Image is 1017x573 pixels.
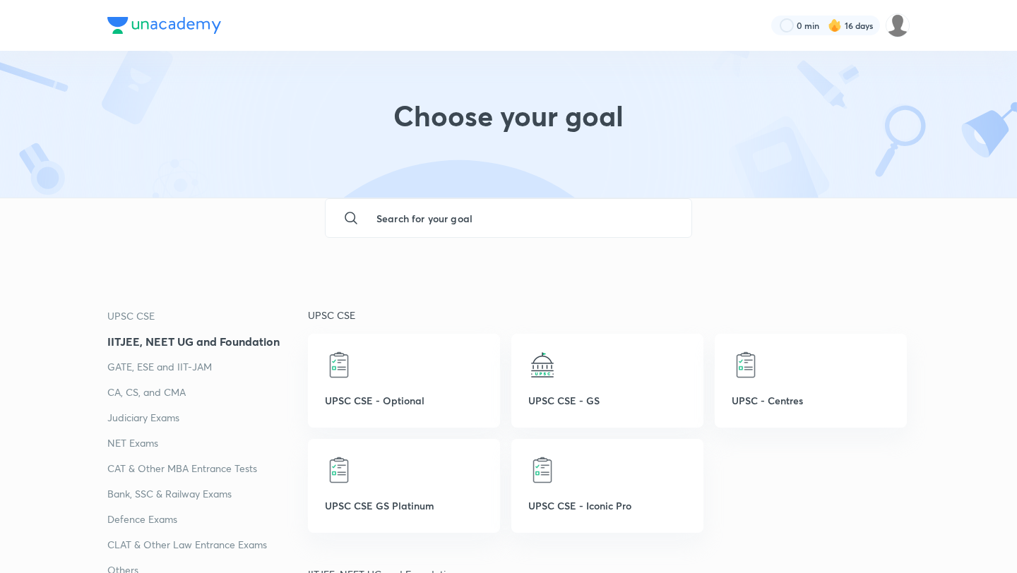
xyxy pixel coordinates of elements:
img: UPSC - Centres [732,351,760,379]
img: UPSC CSE GS Platinum [325,456,353,484]
input: Search for your goal [365,199,680,237]
p: UPSC CSE [308,308,910,322]
a: Defence Exams [107,511,308,528]
img: Company Logo [107,17,221,34]
img: Rahul KD [886,13,910,37]
a: Bank, SSC & Railway Exams [107,485,308,502]
a: GATE, ESE and IIT-JAM [107,358,308,375]
p: UPSC CSE - GS [528,393,686,408]
h1: Choose your goal [393,99,624,150]
a: Judiciary Exams [107,409,308,426]
a: CAT & Other MBA Entrance Tests [107,460,308,477]
img: UPSC CSE - Iconic Pro [528,456,557,484]
p: UPSC - Centres [732,393,890,408]
a: NET Exams [107,435,308,452]
a: UPSC CSE [107,308,308,325]
a: IITJEE, NEET UG and Foundation [107,333,308,350]
img: UPSC CSE - GS [528,351,557,379]
img: streak [828,18,842,32]
a: CLAT & Other Law Entrance Exams [107,536,308,553]
p: UPSC CSE - Optional [325,393,483,408]
p: UPSC CSE - Iconic Pro [528,498,686,513]
a: CA, CS, and CMA [107,384,308,401]
img: UPSC CSE - Optional [325,351,353,379]
p: UPSC CSE GS Platinum [325,498,483,513]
